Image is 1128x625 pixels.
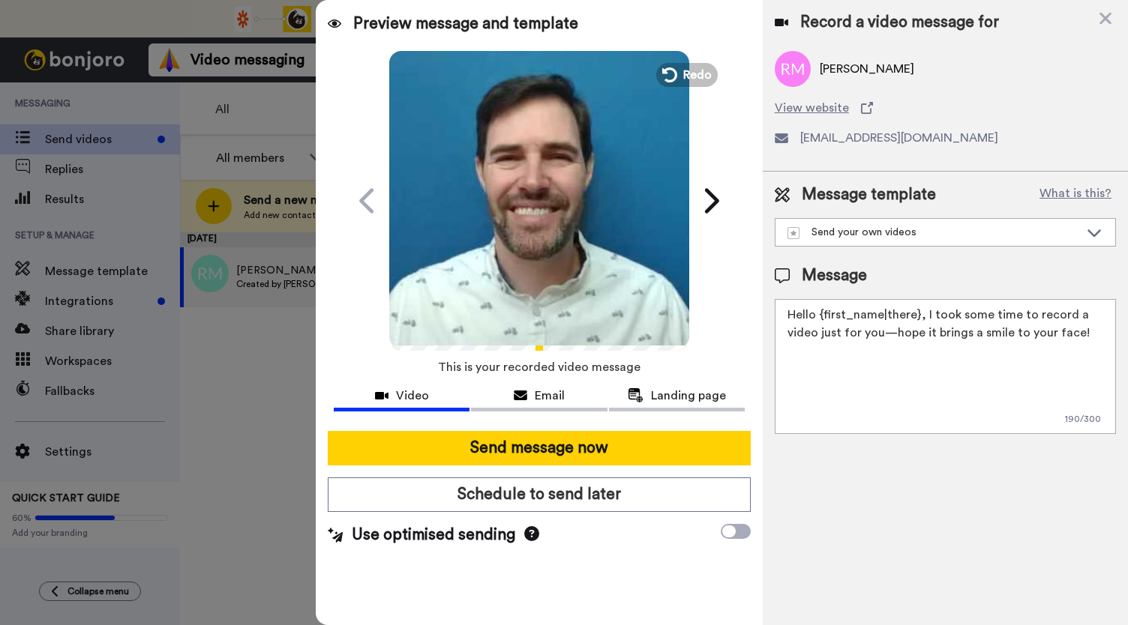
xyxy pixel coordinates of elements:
span: Landing page [651,387,726,405]
span: [EMAIL_ADDRESS][DOMAIN_NAME] [800,129,998,147]
div: Send your own videos [787,225,1079,240]
span: Video [396,387,429,405]
img: demo-template.svg [787,227,799,239]
span: Message [802,265,867,287]
span: Email [535,387,565,405]
textarea: Hello {first_name|there}, I took some time to record a video just for you—hope it brings a smile ... [775,299,1116,434]
span: Use optimised sending [352,524,515,546]
button: Send message now [328,431,751,465]
span: Message template [802,184,936,206]
button: Schedule to send later [328,477,751,512]
span: This is your recorded video message [438,351,640,384]
button: What is this? [1035,184,1116,206]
